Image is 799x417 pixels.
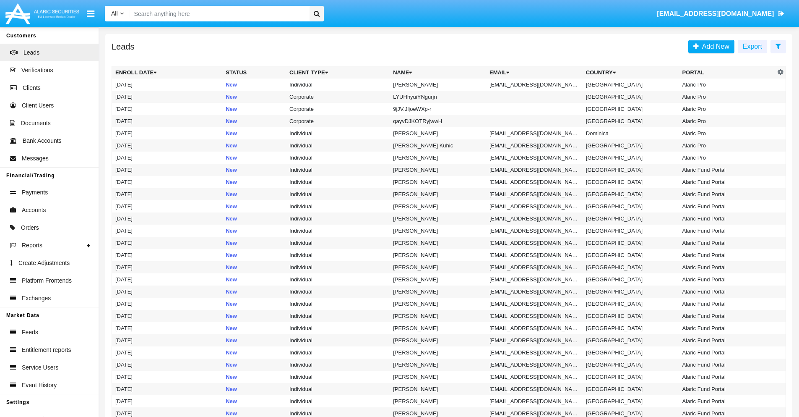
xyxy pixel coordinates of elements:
td: Individual [286,261,390,273]
span: Clients [23,84,41,92]
td: [PERSON_NAME] Kuhic [390,139,486,152]
td: Alaric Fund Portal [679,188,776,200]
span: Documents [21,119,51,128]
span: Add New [699,43,729,50]
td: [PERSON_NAME] [390,152,486,164]
td: [DATE] [112,237,223,249]
td: Alaric Fund Portal [679,261,776,273]
td: [EMAIL_ADDRESS][DOMAIN_NAME] [486,237,583,249]
td: [GEOGRAPHIC_DATA] [583,200,679,212]
td: Individual [286,286,390,298]
td: Individual [286,359,390,371]
td: [DATE] [112,188,223,200]
td: Individual [286,371,390,383]
td: [GEOGRAPHIC_DATA] [583,273,679,286]
td: New [222,346,286,359]
td: New [222,103,286,115]
td: [PERSON_NAME] [390,286,486,298]
td: Alaric Fund Portal [679,225,776,237]
td: Alaric Pro [679,103,776,115]
td: [EMAIL_ADDRESS][DOMAIN_NAME] [486,359,583,371]
td: [PERSON_NAME] [390,273,486,286]
td: Individual [286,152,390,164]
span: Service Users [22,363,58,372]
td: [DATE] [112,152,223,164]
td: [GEOGRAPHIC_DATA] [583,225,679,237]
td: [GEOGRAPHIC_DATA] [583,249,679,261]
td: Individual [286,225,390,237]
td: [GEOGRAPHIC_DATA] [583,310,679,322]
td: [DATE] [112,286,223,298]
td: [PERSON_NAME] [390,383,486,395]
td: Individual [286,273,390,286]
td: Alaric Pro [679,91,776,103]
th: Portal [679,66,776,79]
td: [GEOGRAPHIC_DATA] [583,371,679,383]
td: [GEOGRAPHIC_DATA] [583,115,679,127]
td: [GEOGRAPHIC_DATA] [583,359,679,371]
button: Export [738,40,767,53]
td: Individual [286,383,390,395]
td: [EMAIL_ADDRESS][DOMAIN_NAME] [486,395,583,407]
span: All [111,10,118,17]
td: [GEOGRAPHIC_DATA] [583,298,679,310]
td: [DATE] [112,310,223,322]
td: [EMAIL_ADDRESS][DOMAIN_NAME] [486,200,583,212]
td: Alaric Pro [679,127,776,139]
td: [EMAIL_ADDRESS][DOMAIN_NAME] [486,212,583,225]
td: [DATE] [112,273,223,286]
span: Verifications [21,66,53,75]
span: Feeds [22,328,38,337]
td: [GEOGRAPHIC_DATA] [583,91,679,103]
td: [DATE] [112,395,223,407]
td: New [222,261,286,273]
td: [DATE] [112,322,223,334]
td: [DATE] [112,383,223,395]
td: [EMAIL_ADDRESS][DOMAIN_NAME] [486,79,583,91]
td: [GEOGRAPHIC_DATA] [583,139,679,152]
h5: Leads [112,43,135,50]
td: New [222,152,286,164]
th: Client Type [286,66,390,79]
a: Add New [688,40,734,53]
td: [PERSON_NAME] [390,127,486,139]
td: [PERSON_NAME] [390,237,486,249]
td: [DATE] [112,212,223,225]
td: [PERSON_NAME] [390,395,486,407]
td: [GEOGRAPHIC_DATA] [583,286,679,298]
td: [DATE] [112,79,223,91]
td: Alaric Fund Portal [679,371,776,383]
td: [DATE] [112,103,223,115]
td: [PERSON_NAME] [390,212,486,225]
span: Leads [23,48,39,57]
td: Alaric Pro [679,115,776,127]
td: [PERSON_NAME] [390,249,486,261]
td: Alaric Pro [679,79,776,91]
td: [DATE] [112,261,223,273]
td: Corporate [286,103,390,115]
td: New [222,395,286,407]
td: [PERSON_NAME] [390,346,486,359]
td: Individual [286,346,390,359]
td: [PERSON_NAME] [390,164,486,176]
td: New [222,286,286,298]
td: Alaric Fund Portal [679,298,776,310]
td: Alaric Fund Portal [679,346,776,359]
td: [DATE] [112,371,223,383]
td: [DATE] [112,139,223,152]
td: Alaric Fund Portal [679,176,776,188]
td: [PERSON_NAME] [390,298,486,310]
td: Alaric Fund Portal [679,273,776,286]
td: [DATE] [112,346,223,359]
span: Entitlement reports [22,346,71,354]
td: Alaric Fund Portal [679,334,776,346]
td: Individual [286,139,390,152]
td: [GEOGRAPHIC_DATA] [583,346,679,359]
input: Search [130,6,307,21]
td: [EMAIL_ADDRESS][DOMAIN_NAME] [486,176,583,188]
td: Alaric Fund Portal [679,359,776,371]
td: [EMAIL_ADDRESS][DOMAIN_NAME] [486,334,583,346]
td: Corporate [286,115,390,127]
span: Export [743,43,762,50]
td: qayvDJKOTRyjwwH [390,115,486,127]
